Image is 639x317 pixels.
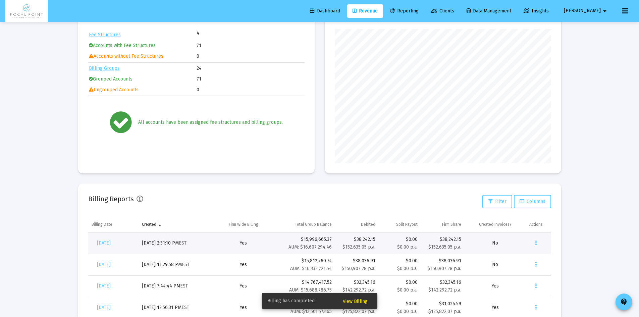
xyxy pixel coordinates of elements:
span: Dashboard [310,8,340,14]
div: No [468,240,523,247]
div: Firm Wide Billing [229,222,258,227]
h2: Billing Reports [88,194,134,204]
div: Created [142,222,156,227]
td: Column Actions [526,216,551,232]
div: Yes [468,304,523,311]
div: Yes [217,240,270,247]
td: Column Created [139,216,213,232]
span: [PERSON_NAME] [564,8,601,14]
div: No [468,261,523,268]
div: $0.00 [382,301,418,315]
td: 0 [197,51,304,61]
span: Billing has completed [267,298,315,304]
td: 71 [197,41,304,51]
td: Column Created Invoices? [465,216,526,232]
span: Data Management [467,8,511,14]
td: Column Debited [335,216,379,232]
span: [DATE] [97,305,111,310]
div: [DATE] 7:44:44 PM [142,283,210,289]
span: [DATE] [97,262,111,267]
small: $0.00 p.a. [397,266,418,271]
small: $150,907.28 p.a. [342,266,375,271]
div: $0.00 [382,258,418,272]
span: Insights [524,8,549,14]
div: $38,242.15 [424,236,461,243]
div: [DATE] 12:56:31 PM [142,304,210,311]
small: EST [182,262,190,267]
small: $150,907.28 p.a. [428,266,461,271]
a: Insights [518,4,554,18]
mat-icon: arrow_drop_down [601,4,609,18]
small: EST [181,305,189,310]
td: Column Split Payout [379,216,421,232]
button: View Billing [337,295,373,307]
a: [DATE] [92,301,116,314]
td: Column Firm Share [421,216,465,232]
div: $32,345.16 [338,279,375,286]
div: Created Invoices? [479,222,512,227]
div: All accounts have been assigned fee structures and billing groups. [138,119,283,126]
td: Accounts with Fee Structures [89,41,196,51]
span: [DATE] [97,240,111,246]
td: 4 [197,30,250,37]
div: Firm Share [442,222,461,227]
td: Column Billing Date [88,216,139,232]
a: [DATE] [92,236,116,250]
td: 0 [197,85,304,95]
div: $31,024.59 [424,301,461,307]
div: Debited [361,222,375,227]
small: $0.00 p.a. [397,309,418,314]
a: [DATE] [92,258,116,271]
a: Data Management [461,4,517,18]
div: Yes [468,283,523,289]
td: 24 [197,63,304,73]
div: Yes [217,283,270,289]
div: [DATE] 2:31:10 PM [142,240,210,247]
td: Ungrouped Accounts [89,85,196,95]
a: Revenue [347,4,383,18]
a: [DATE] [92,279,116,293]
button: Columns [514,195,551,208]
div: $38,242.15 [338,236,375,243]
span: Reporting [390,8,419,14]
td: Grouped Accounts [89,74,196,84]
div: $0.00 [382,236,418,251]
div: Yes [217,261,270,268]
span: Revenue [353,8,378,14]
button: Filter [482,195,512,208]
a: Billing Groups [89,65,120,71]
small: $152,635.05 p.a. [428,244,461,250]
small: EST [179,240,187,246]
div: $14,767,417.52 [277,279,331,294]
div: $15,812,760.74 [277,258,331,272]
span: [DATE] [97,283,111,289]
div: $32,345.16 [424,279,461,286]
span: Clients [431,8,454,14]
small: $125,822.07 p.a. [428,309,461,314]
span: Columns [520,199,545,204]
div: [DATE] 11:29:58 PM [142,261,210,268]
td: Column Firm Wide Billing [213,216,274,232]
small: $142,292.72 p.a. [428,287,461,293]
small: $0.00 p.a. [397,287,418,293]
small: $152,635.05 p.a. [342,244,375,250]
div: $0.00 [382,279,418,294]
div: Yes [217,304,270,311]
td: 71 [197,74,304,84]
div: $15,996,665.37 [277,236,331,251]
div: $38,036.91 [424,258,461,264]
td: Accounts without Fee Structures [89,51,196,61]
small: AUM: $16,607,294.46 [288,244,332,250]
span: View Billing [343,299,368,304]
small: AUM: $16,332,721.54 [290,266,332,271]
div: Split Payout [396,222,418,227]
div: Actions [529,222,543,227]
a: Dashboard [305,4,345,18]
div: Billing Date [92,222,112,227]
img: Dashboard [10,4,43,18]
a: Clients [426,4,460,18]
mat-icon: contact_support [620,298,628,306]
div: Total Group Balance [295,222,332,227]
a: Fee Structures [89,32,121,38]
small: $0.00 p.a. [397,244,418,250]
